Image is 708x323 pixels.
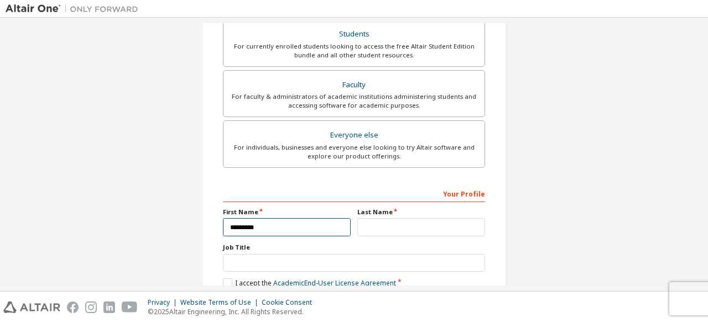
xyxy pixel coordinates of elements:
[230,42,478,60] div: For currently enrolled students looking to access the free Altair Student Edition bundle and all ...
[223,208,351,216] label: First Name
[148,307,319,316] p: © 2025 Altair Engineering, Inc. All Rights Reserved.
[230,92,478,110] div: For faculty & administrators of academic institutions administering students and accessing softwa...
[230,143,478,161] div: For individuals, businesses and everyone else looking to try Altair software and explore our prod...
[223,278,396,288] label: I accept the
[122,301,138,313] img: youtube.svg
[148,298,180,307] div: Privacy
[85,301,97,313] img: instagram.svg
[103,301,115,313] img: linkedin.svg
[223,243,485,252] label: Job Title
[67,301,79,313] img: facebook.svg
[262,298,319,307] div: Cookie Consent
[180,298,262,307] div: Website Terms of Use
[230,27,478,42] div: Students
[230,128,478,143] div: Everyone else
[3,301,60,313] img: altair_logo.svg
[230,77,478,93] div: Faculty
[223,184,485,202] div: Your Profile
[357,208,485,216] label: Last Name
[6,3,144,14] img: Altair One
[273,278,396,288] a: Academic End-User License Agreement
